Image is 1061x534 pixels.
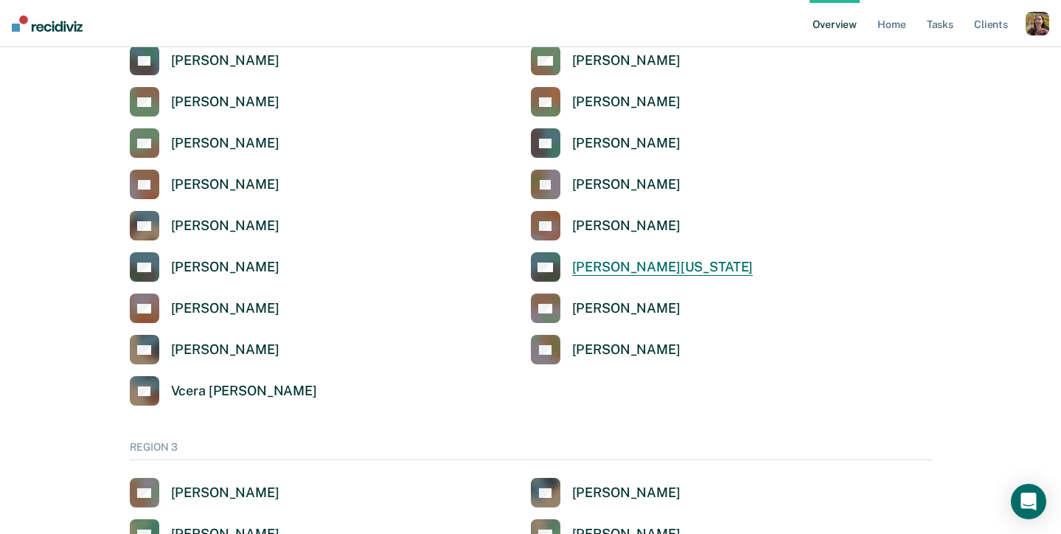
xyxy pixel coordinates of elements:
[171,383,317,400] div: Vcera [PERSON_NAME]
[171,176,279,193] div: [PERSON_NAME]
[531,478,681,507] a: [PERSON_NAME]
[130,294,279,323] a: [PERSON_NAME]
[531,335,681,364] a: [PERSON_NAME]
[171,94,279,111] div: [PERSON_NAME]
[171,259,279,276] div: [PERSON_NAME]
[12,15,83,32] img: Recidiviz
[130,478,279,507] a: [PERSON_NAME]
[130,87,279,117] a: [PERSON_NAME]
[531,294,681,323] a: [PERSON_NAME]
[130,376,317,406] a: Vcera [PERSON_NAME]
[572,341,681,358] div: [PERSON_NAME]
[531,211,681,240] a: [PERSON_NAME]
[531,128,681,158] a: [PERSON_NAME]
[171,300,279,317] div: [PERSON_NAME]
[572,176,681,193] div: [PERSON_NAME]
[171,135,279,152] div: [PERSON_NAME]
[531,46,681,75] a: [PERSON_NAME]
[572,218,681,235] div: [PERSON_NAME]
[130,211,279,240] a: [PERSON_NAME]
[130,128,279,158] a: [PERSON_NAME]
[171,52,279,69] div: [PERSON_NAME]
[171,485,279,502] div: [PERSON_NAME]
[572,300,681,317] div: [PERSON_NAME]
[531,87,681,117] a: [PERSON_NAME]
[572,135,681,152] div: [PERSON_NAME]
[531,252,754,282] a: [PERSON_NAME][US_STATE]
[531,170,681,199] a: [PERSON_NAME]
[130,335,279,364] a: [PERSON_NAME]
[1011,484,1046,519] div: Open Intercom Messenger
[171,218,279,235] div: [PERSON_NAME]
[572,52,681,69] div: [PERSON_NAME]
[171,341,279,358] div: [PERSON_NAME]
[572,94,681,111] div: [PERSON_NAME]
[130,252,279,282] a: [PERSON_NAME]
[130,170,279,199] a: [PERSON_NAME]
[130,441,932,460] div: REGION 3
[572,485,681,502] div: [PERSON_NAME]
[130,46,279,75] a: [PERSON_NAME]
[572,259,754,276] div: [PERSON_NAME][US_STATE]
